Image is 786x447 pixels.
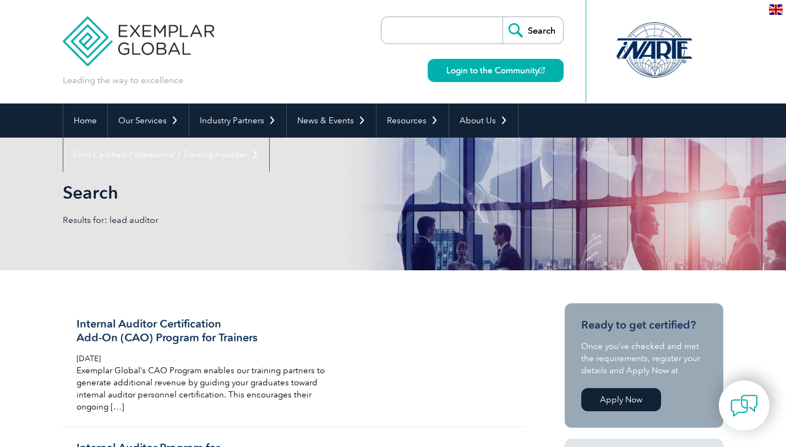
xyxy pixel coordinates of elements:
a: Find Certified Professional / Training Provider [63,138,269,172]
a: Login to the Community [428,59,564,82]
h3: Internal Auditor Certification Add-On (CAO) Program for Trainers [77,317,337,345]
img: open_square.png [539,67,545,73]
a: Internal Auditor CertificationAdd-On (CAO) Program for Trainers [DATE] Exemplar Global’s CAO Prog... [63,303,525,427]
a: Resources [376,103,449,138]
a: Industry Partners [189,103,286,138]
p: Exemplar Global’s CAO Program enables our training partners to generate additional revenue by gui... [77,364,337,413]
img: en [769,4,783,15]
a: About Us [449,103,518,138]
p: Once you’ve checked and met the requirements, register your details and Apply Now at [581,340,707,377]
a: Home [63,103,107,138]
a: Our Services [108,103,189,138]
a: News & Events [287,103,376,138]
img: contact-chat.png [730,392,758,419]
span: [DATE] [77,354,101,363]
input: Search [503,17,563,43]
a: Apply Now [581,388,661,411]
h3: Ready to get certified? [581,318,707,332]
p: Leading the way to excellence [63,74,183,86]
p: Results for: lead auditor [63,214,393,226]
h1: Search [63,182,485,203]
